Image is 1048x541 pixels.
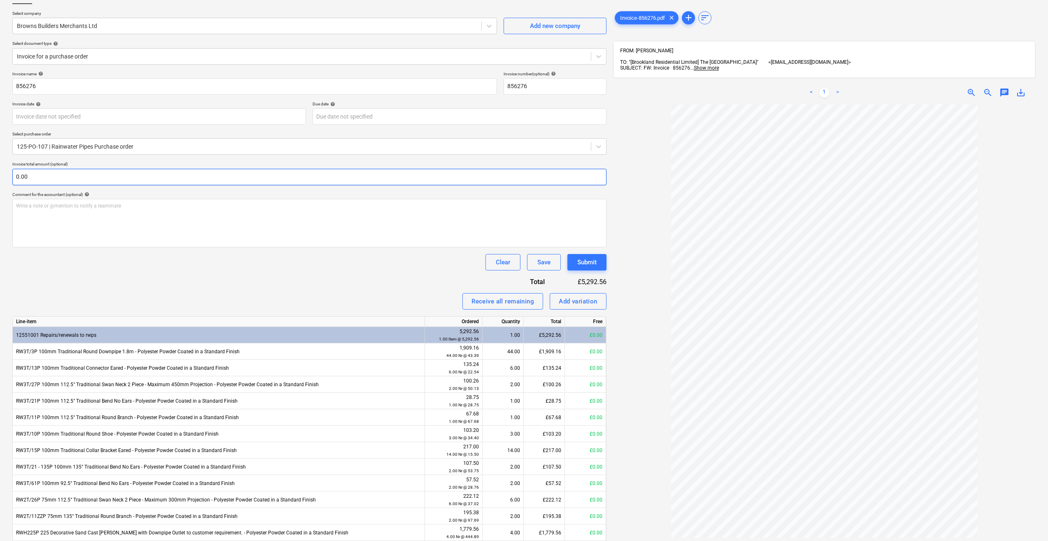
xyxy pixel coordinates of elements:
[449,485,479,490] small: 2.00 Nr @ 28.76
[428,328,479,343] div: 5,292.56
[486,376,520,393] div: 2.00
[13,409,425,426] div: RW3T/11P 100mm 112.5° Traditional Round Branch - Polyester Powder Coated in a Standard Finish
[449,436,479,440] small: 3.00 Nr @ 34.40
[565,492,606,508] div: £0.00
[13,360,425,376] div: RW3T/13P 100mm Traditional Connector Eared - Polyester Powder Coated in a Standard Finish
[486,508,520,525] div: 2.00
[12,108,306,125] input: Invoice date not specified
[12,192,607,197] div: Comment for the accountant (optional)
[524,343,565,360] div: £1,909.16
[37,71,43,76] span: help
[667,13,677,23] span: clear
[12,71,497,77] div: Invoice name
[428,394,479,409] div: 28.75
[524,409,565,426] div: £67.68
[504,71,607,77] div: Invoice number (optional)
[565,317,606,327] div: Free
[620,59,851,65] span: TO: "[Brookland Residential Limited] The [GEOGRAPHIC_DATA]" <[EMAIL_ADDRESS][DOMAIN_NAME]>
[12,41,607,46] div: Select document type
[559,296,598,307] div: Add variation
[428,410,479,425] div: 67.68
[999,88,1009,98] span: chat
[449,469,479,473] small: 2.00 Nr @ 53.75
[833,88,843,98] a: Next page
[428,361,479,376] div: 135.24
[565,360,606,376] div: £0.00
[615,11,679,24] div: Invoice-856276.pdf
[499,277,558,287] div: Total
[486,475,520,492] div: 2.00
[700,13,710,23] span: sort
[524,492,565,508] div: £222.12
[13,317,425,327] div: Line-item
[527,254,561,270] button: Save
[565,409,606,426] div: £0.00
[486,343,520,360] div: 44.00
[530,21,580,31] div: Add new company
[13,376,425,393] div: RW3T/27P 100mm 112.5° Traditional Swan Neck 2 Piece - Maximum 450mm Projection - Polyester Powder...
[524,442,565,459] div: £217.00
[13,442,425,459] div: RW3T/15P 100mm Traditional Collar Bracket Eared - Polyester Powder Coated in a Standard Finish
[550,293,607,310] button: Add variation
[524,360,565,376] div: £135.24
[486,327,520,343] div: 1.00
[428,427,479,442] div: 103.20
[486,525,520,541] div: 4.00
[428,492,479,508] div: 222.12
[806,88,816,98] a: Previous page
[446,534,479,539] small: 4.00 Nr @ 444.89
[524,376,565,393] div: £100.26
[13,426,425,442] div: RW3T/10P 100mm Traditional Round Shoe - Polyester Powder Coated in a Standard Finish
[425,317,483,327] div: Ordered
[486,442,520,459] div: 14.00
[504,78,607,95] input: Invoice number
[486,459,520,475] div: 2.00
[565,459,606,475] div: £0.00
[565,475,606,492] div: £0.00
[313,108,606,125] input: Due date not specified
[565,343,606,360] div: £0.00
[577,257,597,268] div: Submit
[620,48,673,54] span: FROM: [PERSON_NAME]
[615,15,670,21] span: Invoice-856276.pdf
[565,442,606,459] div: £0.00
[524,393,565,409] div: £28.75
[524,327,565,343] div: £5,292.56
[428,377,479,392] div: 100.26
[13,508,425,525] div: RW2T/11ZZP 75mm 135° Traditional Round Branch - Polyester Powder Coated in a Standard Finish
[1016,88,1026,98] span: save_alt
[12,161,607,168] p: Invoice total amount (optional)
[524,459,565,475] div: £107.50
[13,343,425,360] div: RW3T/3P 100mm Traditional Round Downpipe 1.8m - Polyester Powder Coated in a Standard Finish
[428,525,479,541] div: 1,779.56
[12,78,497,95] input: Invoice name
[449,403,479,407] small: 1.00 Nr @ 28.75
[12,131,607,138] p: Select purchase order
[12,101,306,107] div: Invoice date
[486,492,520,508] div: 6.00
[83,192,89,197] span: help
[34,102,41,107] span: help
[524,317,565,327] div: Total
[449,501,479,506] small: 6.00 Nr @ 37.02
[537,257,551,268] div: Save
[486,426,520,442] div: 3.00
[565,393,606,409] div: £0.00
[694,65,719,71] span: Show more
[483,317,524,327] div: Quantity
[504,18,607,34] button: Add new company
[428,459,479,475] div: 107.50
[428,443,479,458] div: 217.00
[13,459,425,475] div: RW3T/21 - 135P 100mm 135° Traditional Bend No Ears - Polyester Powder Coated in a Standard Finish
[496,257,510,268] div: Clear
[449,386,479,391] small: 2.00 Nr @ 50.13
[1007,501,1048,541] iframe: Chat Widget
[13,475,425,492] div: RW3T/61P 100mm 92.5° Traditional Bend No Ears - Polyester Powder Coated in a Standard Finish
[428,476,479,491] div: 57.52
[558,277,607,287] div: £5,292.56
[565,426,606,442] div: £0.00
[428,344,479,359] div: 1,909.16
[524,508,565,525] div: £195.38
[439,337,479,341] small: 1.00 Item @ 5,292.56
